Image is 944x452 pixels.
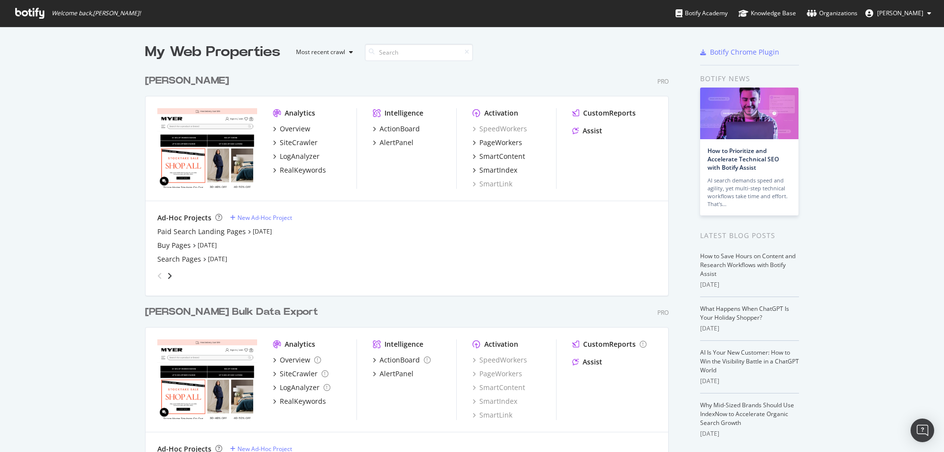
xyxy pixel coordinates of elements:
[208,255,227,263] a: [DATE]
[877,9,923,17] span: Jadon Stewart
[273,165,326,175] a: RealKeywords
[384,339,423,349] div: Intelligence
[700,429,799,438] div: [DATE]
[807,8,857,18] div: Organizations
[479,151,525,161] div: SmartContent
[157,213,211,223] div: Ad-Hoc Projects
[384,108,423,118] div: Intelligence
[472,410,512,420] a: SmartLink
[157,339,257,419] img: myersecondary.com
[583,108,636,118] div: CustomReports
[479,165,517,175] div: SmartIndex
[280,369,318,379] div: SiteCrawler
[157,227,246,237] a: Paid Search Landing Pages
[157,108,257,188] img: myer.com.au
[145,42,280,62] div: My Web Properties
[472,151,525,161] a: SmartContent
[280,124,310,134] div: Overview
[373,124,420,134] a: ActionBoard
[365,44,473,61] input: Search
[700,377,799,386] div: [DATE]
[273,151,320,161] a: LogAnalyzer
[373,138,413,148] a: AlertPanel
[373,369,413,379] a: AlertPanel
[700,252,796,278] a: How to Save Hours on Content and Research Workflows with Botify Assist
[857,5,939,21] button: [PERSON_NAME]
[472,355,527,365] a: SpeedWorkers
[700,88,798,139] img: How to Prioritize and Accelerate Technical SEO with Botify Assist
[273,355,321,365] a: Overview
[472,383,525,392] a: SmartContent
[484,339,518,349] div: Activation
[380,369,413,379] div: AlertPanel
[273,124,310,134] a: Overview
[52,9,141,17] span: Welcome back, [PERSON_NAME] !
[145,74,233,88] a: [PERSON_NAME]
[700,47,779,57] a: Botify Chrome Plugin
[153,268,166,284] div: angle-left
[700,280,799,289] div: [DATE]
[657,308,669,317] div: Pro
[572,339,647,349] a: CustomReports
[472,179,512,189] a: SmartLink
[484,108,518,118] div: Activation
[145,305,318,319] div: [PERSON_NAME] Bulk Data Export
[472,138,522,148] a: PageWorkers
[479,138,522,148] div: PageWorkers
[472,124,527,134] a: SpeedWorkers
[273,383,330,392] a: LogAnalyzer
[198,241,217,249] a: [DATE]
[700,304,789,322] a: What Happens When ChatGPT Is Your Holiday Shopper?
[280,165,326,175] div: RealKeywords
[373,355,431,365] a: ActionBoard
[145,305,322,319] a: [PERSON_NAME] Bulk Data Export
[285,108,315,118] div: Analytics
[472,369,522,379] a: PageWorkers
[738,8,796,18] div: Knowledge Base
[700,348,799,374] a: AI Is Your New Customer: How to Win the Visibility Battle in a ChatGPT World
[572,357,602,367] a: Assist
[380,124,420,134] div: ActionBoard
[273,369,328,379] a: SiteCrawler
[700,324,799,333] div: [DATE]
[166,271,173,281] div: angle-right
[380,355,420,365] div: ActionBoard
[285,339,315,349] div: Analytics
[296,49,345,55] div: Most recent crawl
[253,227,272,236] a: [DATE]
[572,126,602,136] a: Assist
[583,126,602,136] div: Assist
[157,241,191,250] a: Buy Pages
[700,230,799,241] div: Latest Blog Posts
[472,396,517,406] a: SmartIndex
[230,213,292,222] a: New Ad-Hoc Project
[710,47,779,57] div: Botify Chrome Plugin
[583,339,636,349] div: CustomReports
[280,383,320,392] div: LogAnalyzer
[472,165,517,175] a: SmartIndex
[700,73,799,84] div: Botify news
[708,177,791,208] div: AI search demands speed and agility, yet multi-step technical workflows take time and effort. Tha...
[273,396,326,406] a: RealKeywords
[380,138,413,148] div: AlertPanel
[145,74,229,88] div: [PERSON_NAME]
[676,8,728,18] div: Botify Academy
[288,44,357,60] button: Most recent crawl
[583,357,602,367] div: Assist
[572,108,636,118] a: CustomReports
[911,419,934,442] div: Open Intercom Messenger
[237,213,292,222] div: New Ad-Hoc Project
[280,396,326,406] div: RealKeywords
[157,254,201,264] a: Search Pages
[273,138,318,148] a: SiteCrawler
